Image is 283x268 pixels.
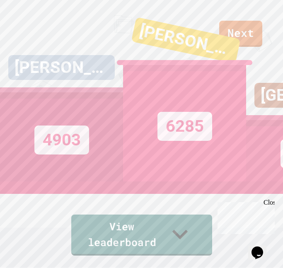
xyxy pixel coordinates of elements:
div: 4903 [34,126,89,155]
div: 6285 [157,112,212,141]
div: [PERSON_NAME] [131,17,241,63]
iframe: chat widget [248,235,275,260]
div: [PERSON_NAME] [8,55,115,80]
a: View leaderboard [71,215,212,256]
div: Chat with us now!Close [3,3,57,53]
iframe: chat widget [214,199,275,234]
